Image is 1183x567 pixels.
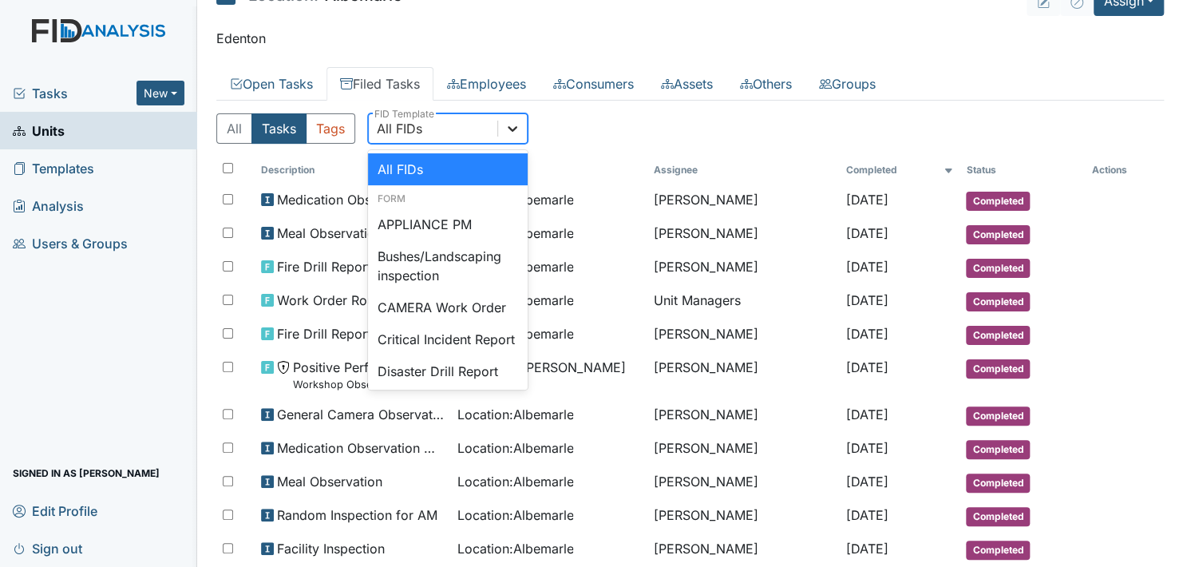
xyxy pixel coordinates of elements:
span: [DATE] [845,259,888,275]
span: Meal Observation [277,224,382,243]
span: Users & Groups [13,231,128,256]
span: [DATE] [845,406,888,422]
div: All FIDs [368,153,528,185]
span: Employee : [PERSON_NAME] [457,358,625,377]
p: Edenton [216,29,1164,48]
div: Critical Incident Report [368,323,528,355]
span: Facility Inspection [277,539,385,558]
span: Work Order Routine [277,291,396,310]
span: Fire Drill Report [277,257,371,276]
td: [PERSON_NAME] [647,351,839,398]
div: CAMERA Work Order [368,291,528,323]
span: Analysis [13,193,84,218]
th: Toggle SortBy [839,157,959,184]
span: Edit Profile [13,498,97,523]
span: [DATE] [845,292,888,308]
span: Completed [966,259,1030,278]
th: Toggle SortBy [959,157,1085,184]
div: Bushes/Landscaping inspection [368,240,528,291]
span: Location : Albemarle [457,405,573,424]
a: Filed Tasks [326,67,433,101]
td: [PERSON_NAME] [647,499,839,533]
span: Completed [966,440,1030,459]
a: Tasks [13,84,136,103]
span: Completed [966,225,1030,244]
a: Assets [647,67,726,101]
button: Tasks [251,113,307,144]
div: All FIDs [377,119,422,138]
th: Assignee [647,157,839,184]
td: Unit Managers [647,284,839,318]
span: Random Inspection for AM [277,506,437,525]
td: [PERSON_NAME] [647,217,839,251]
span: General Camera Observation [277,405,445,424]
span: Location : Albemarle [457,472,573,491]
span: [DATE] [845,326,888,342]
span: Fire Drill Report [277,324,371,343]
div: EMERGENCY Work Order [368,387,528,438]
th: Toggle SortBy [255,157,451,184]
small: Workshop Observation [293,377,445,392]
span: [DATE] [845,359,888,375]
span: [DATE] [845,507,888,523]
div: Disaster Drill Report [368,355,528,387]
span: [DATE] [845,225,888,241]
span: Positive Performance Review Workshop Observation [293,358,445,392]
span: Completed [966,541,1030,560]
td: [PERSON_NAME] [647,184,839,217]
span: Signed in as [PERSON_NAME] [13,461,160,486]
a: Groups [805,67,889,101]
td: [PERSON_NAME] [647,398,839,432]
span: Units [13,118,65,143]
td: [PERSON_NAME] [647,318,839,351]
span: [DATE] [845,541,888,557]
input: Toggle All Rows Selected [223,163,233,173]
span: Templates [13,156,94,180]
span: Medication Observation Checklist [277,438,445,458]
a: Others [726,67,805,101]
span: Completed [966,474,1030,493]
td: [PERSON_NAME] [647,251,839,284]
th: Actions [1086,157,1164,184]
div: Type filter [216,113,355,144]
span: [DATE] [845,192,888,208]
span: Location : Albemarle [457,506,573,525]
span: Completed [966,292,1030,311]
a: Employees [433,67,540,101]
span: Completed [966,326,1030,345]
span: [DATE] [845,474,888,490]
span: Completed [966,406,1030,426]
th: Toggle SortBy [450,157,647,184]
a: Consumers [540,67,647,101]
button: Tags [306,113,355,144]
span: Completed [966,359,1030,379]
span: Sign out [13,536,82,561]
td: [PERSON_NAME] [647,466,839,499]
button: All [216,113,252,144]
span: Meal Observation [277,472,382,491]
span: Completed [966,192,1030,211]
a: Open Tasks [216,67,326,101]
div: Form [368,192,528,206]
span: Location : Albemarle [457,539,573,558]
span: Completed [966,507,1030,526]
span: Medication Observation Checklist [277,190,445,209]
td: [PERSON_NAME] [647,533,839,566]
button: New [136,81,184,105]
span: [DATE] [845,440,888,456]
div: APPLIANCE PM [368,208,528,240]
span: Location : Albemarle [457,438,573,458]
td: [PERSON_NAME] [647,432,839,466]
